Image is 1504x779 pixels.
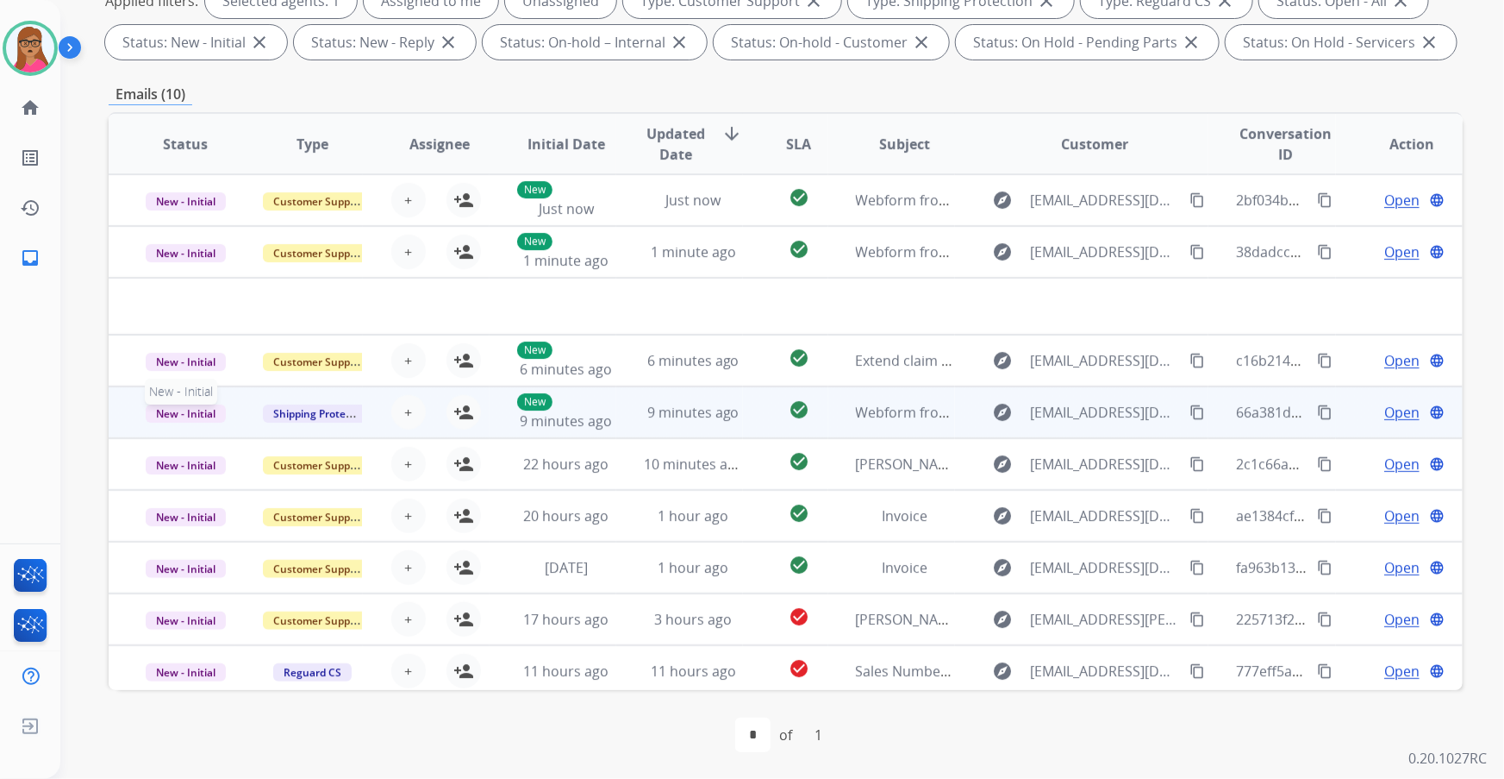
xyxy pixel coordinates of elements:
span: 1 minute ago [651,242,736,261]
span: 20 hours ago [523,506,608,525]
mat-icon: content_copy [1189,244,1205,260]
span: [EMAIL_ADDRESS][DOMAIN_NAME] [1031,454,1181,474]
span: Conversation ID [1236,123,1334,165]
mat-icon: person_add [453,609,474,630]
span: Webform from [EMAIL_ADDRESS][DOMAIN_NAME] on [DATE] [856,242,1246,261]
img: avatar [6,24,54,72]
span: Subject [879,134,930,154]
span: 1 hour ago [658,558,728,577]
mat-icon: close [438,32,459,53]
span: + [404,661,412,682]
mat-icon: arrow_downward [721,123,742,144]
span: 2bf034b6-a027-476b-9843-0a8c50504228 [1236,191,1500,210]
div: Status: On-hold - Customer [714,25,949,60]
span: Invoice [882,558,927,577]
mat-icon: close [1419,32,1439,53]
mat-icon: home [20,97,41,118]
span: New - Initial [146,508,226,526]
mat-icon: list_alt [20,148,41,168]
span: c16b2140-e65e-4490-a5f4-df0f8f84fdf2 [1236,351,1482,370]
span: Open [1384,506,1420,526]
mat-icon: explore [993,190,1014,210]
mat-icon: check_circle [789,658,809,679]
span: + [404,557,412,578]
p: New [517,393,552,411]
span: [EMAIL_ADDRESS][DOMAIN_NAME] [1031,506,1181,526]
span: Updated Date [644,123,708,165]
span: 38dadcc5-c895-4d3b-aad4-2230459900ee [1236,242,1503,261]
mat-icon: close [911,32,932,53]
mat-icon: close [669,32,690,53]
span: New - Initial [146,560,226,578]
span: 11 hours ago [523,662,608,681]
mat-icon: content_copy [1189,560,1205,575]
mat-icon: check_circle [789,451,809,472]
span: Customer [1062,134,1129,154]
mat-icon: content_copy [1317,560,1332,575]
span: New - Initial [146,353,226,371]
span: Customer Support [263,612,375,630]
span: Assignee [409,134,470,154]
span: [EMAIL_ADDRESS][PERSON_NAME][DOMAIN_NAME] [1031,609,1181,630]
mat-icon: close [1181,32,1201,53]
mat-icon: check_circle [789,239,809,260]
span: New - Initial [146,663,226,682]
span: 1 hour ago [658,506,728,525]
span: Open [1384,661,1420,682]
span: Invoice [882,506,927,525]
mat-icon: person_add [453,661,474,682]
button: + [391,550,426,585]
span: New - Initial [146,612,226,630]
span: fa963b13-4620-489b-b08e-1f1ba03ea6a7 [1236,558,1498,577]
span: 66a381d6-7f0c-4b3e-bb76-fb94c46f615b [1236,403,1495,422]
mat-icon: explore [993,661,1014,682]
span: [DATE] [545,558,588,577]
div: 1 [801,718,836,752]
div: Status: New - Reply [294,25,476,60]
span: Customer Support [263,192,375,210]
th: Action [1336,114,1463,174]
span: 11 hours ago [651,662,736,681]
mat-icon: person_add [453,190,474,210]
span: New - Initial [146,456,226,474]
mat-icon: explore [993,557,1014,578]
mat-icon: content_copy [1189,508,1205,524]
mat-icon: content_copy [1189,405,1205,420]
p: New [517,342,552,359]
span: Just now [539,199,594,218]
span: New - Initial [146,192,226,210]
span: [EMAIL_ADDRESS][DOMAIN_NAME] [1031,242,1181,262]
mat-icon: history [20,198,41,218]
span: Initial Date [527,134,605,154]
mat-icon: person_add [453,506,474,526]
span: [PERSON_NAME] [856,455,963,474]
mat-icon: content_copy [1317,612,1332,627]
mat-icon: content_copy [1189,663,1205,679]
span: Type [296,134,328,154]
p: Emails (10) [109,84,192,105]
mat-icon: person_add [453,454,474,474]
span: Webform from [EMAIL_ADDRESS][DOMAIN_NAME] on [DATE] [856,191,1246,210]
mat-icon: check_circle [789,399,809,420]
span: Open [1384,190,1420,210]
span: Extend claim filling [856,351,977,370]
mat-icon: person_add [453,402,474,423]
span: Customer Support [263,244,375,262]
mat-icon: check_circle [789,503,809,524]
p: New [517,233,552,250]
span: New - Initial [145,379,217,405]
span: Customer Support [263,508,375,526]
mat-icon: language [1429,560,1445,575]
span: Open [1384,454,1420,474]
mat-icon: language [1429,353,1445,368]
span: 9 minutes ago [647,403,740,422]
p: 0.20.1027RC [1408,748,1487,769]
mat-icon: check_circle [789,348,809,368]
div: Status: On Hold - Servicers [1226,25,1457,60]
mat-icon: person_add [453,242,474,262]
button: + [391,654,426,688]
mat-icon: language [1429,612,1445,627]
mat-icon: language [1429,508,1445,524]
mat-icon: content_copy [1317,353,1332,368]
button: + [391,235,426,269]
